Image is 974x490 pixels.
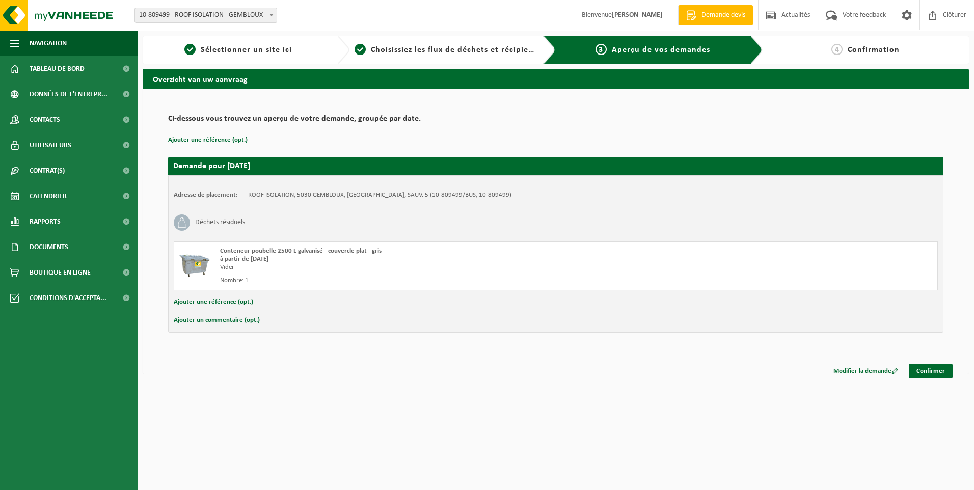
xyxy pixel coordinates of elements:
span: Données de l'entrepr... [30,81,107,107]
a: Modifier la demande [826,364,906,378]
button: Ajouter une référence (opt.) [168,133,248,147]
span: Contacts [30,107,60,132]
span: 4 [831,44,843,55]
span: Contrat(s) [30,158,65,183]
span: Conditions d'accepta... [30,285,106,311]
span: 2 [355,44,366,55]
h2: Ci-dessous vous trouvez un aperçu de votre demande, groupée par date. [168,115,943,128]
span: 10-809499 - ROOF ISOLATION - GEMBLOUX [135,8,277,22]
a: Demande devis [678,5,753,25]
span: Rapports [30,209,61,234]
span: Navigation [30,31,67,56]
span: Conteneur poubelle 2500 L galvanisé - couvercle plat - gris [220,248,382,254]
span: Tableau de bord [30,56,85,81]
div: Vider [220,263,597,271]
span: Documents [30,234,68,260]
span: Demande devis [699,10,748,20]
button: Ajouter un commentaire (opt.) [174,314,260,327]
strong: à partir de [DATE] [220,256,268,262]
span: 1 [184,44,196,55]
strong: Adresse de placement: [174,192,238,198]
span: Confirmation [848,46,900,54]
h2: Overzicht van uw aanvraag [143,69,969,89]
span: Choisissiez les flux de déchets et récipients [371,46,540,54]
a: 1Sélectionner un site ici [148,44,329,56]
a: Confirmer [909,364,953,378]
span: Boutique en ligne [30,260,91,285]
img: WB-2500-GAL-GY-01.png [179,247,210,278]
span: Sélectionner un site ici [201,46,292,54]
h3: Déchets résiduels [195,214,245,231]
a: 2Choisissiez les flux de déchets et récipients [355,44,536,56]
span: Calendrier [30,183,67,209]
span: Aperçu de vos demandes [612,46,710,54]
span: 3 [596,44,607,55]
div: Nombre: 1 [220,277,597,285]
button: Ajouter une référence (opt.) [174,295,253,309]
span: 10-809499 - ROOF ISOLATION - GEMBLOUX [134,8,277,23]
strong: [PERSON_NAME] [612,11,663,19]
td: ROOF ISOLATION, 5030 GEMBLOUX, [GEOGRAPHIC_DATA], SAUV. 5 (10-809499/BUS, 10-809499) [248,191,511,199]
span: Utilisateurs [30,132,71,158]
strong: Demande pour [DATE] [173,162,250,170]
